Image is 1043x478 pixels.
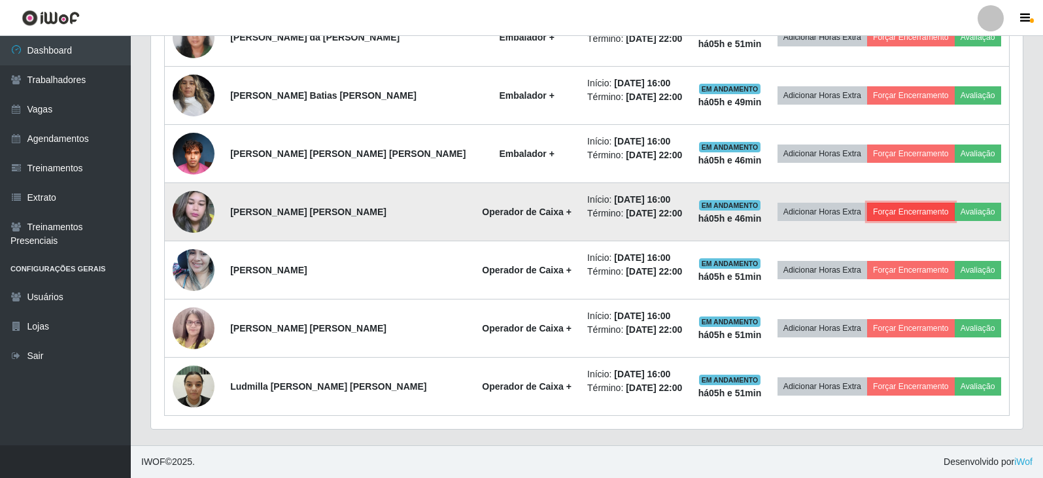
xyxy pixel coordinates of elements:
button: Forçar Encerramento [867,319,955,337]
time: [DATE] 16:00 [614,369,670,379]
button: Adicionar Horas Extra [778,319,867,337]
time: [DATE] 16:00 [614,252,670,263]
button: Adicionar Horas Extra [778,203,867,221]
img: 1731531704923.jpeg [173,16,214,58]
strong: [PERSON_NAME] [PERSON_NAME] [PERSON_NAME] [230,148,466,159]
img: 1709723362610.jpeg [173,299,214,356]
button: Avaliação [955,377,1001,396]
span: © 2025 . [141,455,195,469]
span: Desenvolvido por [944,455,1033,469]
li: Término: [587,32,683,46]
strong: Operador de Caixa + [482,381,572,392]
time: [DATE] 22:00 [626,266,682,277]
span: EM ANDAMENTO [699,316,761,327]
button: Adicionar Horas Extra [778,261,867,279]
li: Término: [587,207,683,220]
button: Avaliação [955,28,1001,46]
strong: Operador de Caixa + [482,323,572,333]
span: IWOF [141,456,165,467]
time: [DATE] 16:00 [614,194,670,205]
strong: [PERSON_NAME] Batias [PERSON_NAME] [230,90,417,101]
button: Adicionar Horas Extra [778,86,867,105]
strong: há 05 h e 51 min [698,330,762,340]
button: Adicionar Horas Extra [778,377,867,396]
li: Início: [587,309,683,323]
time: [DATE] 16:00 [614,78,670,88]
button: Forçar Encerramento [867,261,955,279]
strong: há 05 h e 46 min [698,155,762,165]
strong: Embalador + [499,148,554,159]
strong: [PERSON_NAME] [PERSON_NAME] [230,323,386,333]
li: Início: [587,367,683,381]
li: Início: [587,193,683,207]
strong: Operador de Caixa + [482,265,572,275]
li: Término: [587,323,683,337]
button: Avaliação [955,145,1001,163]
time: [DATE] 22:00 [626,208,682,218]
strong: Operador de Caixa + [482,207,572,217]
strong: Embalador + [499,90,554,101]
img: 1634907805222.jpeg [173,184,214,240]
button: Avaliação [955,203,1001,221]
button: Avaliação [955,319,1001,337]
button: Forçar Encerramento [867,203,955,221]
span: EM ANDAMENTO [699,200,761,211]
strong: há 05 h e 46 min [698,213,762,224]
li: Término: [587,381,683,395]
button: Forçar Encerramento [867,28,955,46]
time: [DATE] 22:00 [626,383,682,393]
button: Adicionar Horas Extra [778,145,867,163]
button: Forçar Encerramento [867,145,955,163]
li: Início: [587,251,683,265]
strong: Embalador + [499,32,554,43]
button: Forçar Encerramento [867,86,955,105]
li: Início: [587,77,683,90]
strong: Ludmilla [PERSON_NAME] [PERSON_NAME] [230,381,426,392]
button: Avaliação [955,261,1001,279]
time: [DATE] 22:00 [626,150,682,160]
span: EM ANDAMENTO [699,84,761,94]
time: [DATE] 16:00 [614,136,670,146]
button: Adicionar Horas Extra [778,28,867,46]
span: EM ANDAMENTO [699,142,761,152]
strong: há 05 h e 51 min [698,39,762,49]
img: 1752757807847.jpeg [173,126,214,181]
span: EM ANDAMENTO [699,258,761,269]
li: Término: [587,148,683,162]
strong: [PERSON_NAME] [PERSON_NAME] [230,207,386,217]
a: iWof [1014,456,1033,467]
img: CoreUI Logo [22,10,80,26]
strong: há 05 h e 51 min [698,388,762,398]
button: Avaliação [955,86,1001,105]
li: Término: [587,90,683,104]
time: [DATE] 22:00 [626,33,682,44]
time: [DATE] 22:00 [626,92,682,102]
img: 1641519989153.jpeg [173,242,214,298]
li: Início: [587,135,683,148]
strong: há 05 h e 49 min [698,97,762,107]
img: 1744396836120.jpeg [173,67,214,123]
img: 1751847182562.jpeg [173,358,214,414]
li: Término: [587,265,683,279]
strong: há 05 h e 51 min [698,271,762,282]
time: [DATE] 22:00 [626,324,682,335]
strong: [PERSON_NAME] [230,265,307,275]
time: [DATE] 16:00 [614,311,670,321]
strong: [PERSON_NAME] da [PERSON_NAME] [230,32,400,43]
button: Forçar Encerramento [867,377,955,396]
span: EM ANDAMENTO [699,375,761,385]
